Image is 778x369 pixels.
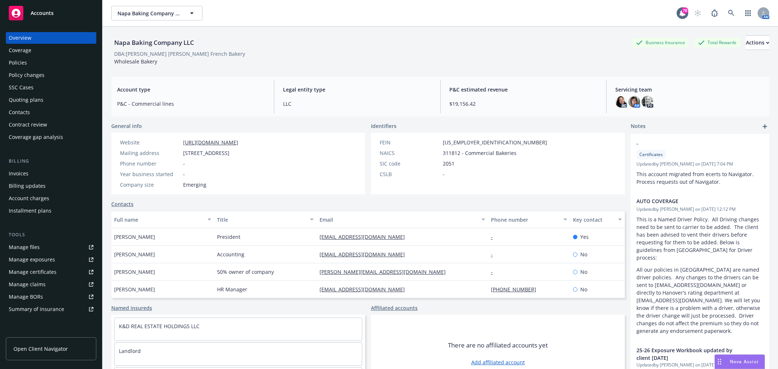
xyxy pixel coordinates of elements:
[448,341,548,350] span: There are no affiliated accounts yet
[9,82,34,93] div: SSC Cases
[6,291,96,303] a: Manage BORs
[120,160,180,167] div: Phone number
[631,191,769,341] div: AUTO COVERAGEUpdatedby [PERSON_NAME] on [DATE] 12:12 PMThis is a Named Driver Policy. All Driving...
[639,151,663,158] span: Certificates
[6,94,96,106] a: Quoting plans
[114,250,155,258] span: [PERSON_NAME]
[682,7,688,14] div: 78
[214,211,317,228] button: Title
[119,323,200,330] a: K&D REAL ESTATE HOLDINGS LLC
[117,9,181,17] span: Napa Baking Company LLC
[580,268,587,276] span: No
[491,286,542,293] a: [PHONE_NUMBER]
[183,139,238,146] a: [URL][DOMAIN_NAME]
[380,170,440,178] div: CSLB
[380,160,440,167] div: SIC code
[9,254,55,265] div: Manage exposures
[707,6,722,20] a: Report a Bug
[6,82,96,93] a: SSC Cases
[443,139,547,146] span: [US_EMPLOYER_IDENTIFICATION_NUMBER]
[6,330,96,337] div: Analytics hub
[9,266,57,278] div: Manage certificates
[31,10,54,16] span: Accounts
[111,211,214,228] button: Full name
[380,139,440,146] div: FEIN
[371,122,396,130] span: Identifiers
[9,291,43,303] div: Manage BORs
[580,286,587,293] span: No
[491,216,559,224] div: Phone number
[628,96,640,108] img: photo
[117,86,265,93] span: Account type
[449,86,597,93] span: P&C estimated revenue
[217,233,240,241] span: President
[9,205,51,217] div: Installment plans
[111,122,142,130] span: General info
[631,134,769,191] div: -CertificatesUpdatedby [PERSON_NAME] on [DATE] 7:04 PMThis account migrated from ecerts to Naviga...
[114,216,203,224] div: Full name
[724,6,739,20] a: Search
[9,180,46,192] div: Billing updates
[746,35,769,50] button: Actions
[111,38,197,47] div: Napa Baking Company LLC
[491,268,499,275] a: -
[9,168,28,179] div: Invoices
[6,57,96,69] a: Policies
[615,96,627,108] img: photo
[6,119,96,131] a: Contract review
[6,131,96,143] a: Coverage gap analysis
[183,160,185,167] span: -
[636,215,763,261] p: This is a Named Driver Policy. All Driving changes need to be sent to carrier to be added. The cl...
[9,119,47,131] div: Contract review
[443,149,516,157] span: 311812 - Commercial Bakeries
[449,100,597,108] span: $19,156.42
[217,216,306,224] div: Title
[119,347,141,354] a: Landlord
[694,38,740,47] div: Total Rewards
[283,86,431,93] span: Legal entity type
[6,193,96,204] a: Account charges
[120,181,180,189] div: Company size
[9,106,30,118] div: Contacts
[715,355,724,369] div: Drag to move
[13,345,68,353] span: Open Client Navigator
[443,170,445,178] span: -
[114,58,157,65] span: Wholesale Bakery
[636,346,744,362] span: 25-26 Exposure Workbook updated by client [DATE]
[715,354,765,369] button: Nova Assist
[9,44,31,56] div: Coverage
[443,160,454,167] span: 2051
[636,197,744,205] span: AUTO COVERAGE
[690,6,705,20] a: Start snowing
[114,286,155,293] span: [PERSON_NAME]
[320,268,452,275] a: [PERSON_NAME][EMAIL_ADDRESS][DOMAIN_NAME]
[6,279,96,290] a: Manage claims
[9,193,49,204] div: Account charges
[636,206,763,213] span: Updated by [PERSON_NAME] on [DATE] 12:12 PM
[730,358,759,365] span: Nova Assist
[120,149,180,157] div: Mailing address
[741,6,755,20] a: Switch app
[114,268,155,276] span: [PERSON_NAME]
[371,304,418,312] a: Affiliated accounts
[111,200,133,208] a: Contacts
[491,233,499,240] a: -
[6,32,96,44] a: Overview
[471,358,525,366] a: Add affiliated account
[117,100,265,108] span: P&C - Commercial lines
[9,69,44,81] div: Policy changes
[9,279,46,290] div: Manage claims
[111,304,152,312] a: Named insureds
[6,254,96,265] a: Manage exposures
[120,139,180,146] div: Website
[114,233,155,241] span: [PERSON_NAME]
[6,231,96,238] div: Tools
[642,96,653,108] img: photo
[320,216,477,224] div: Email
[636,140,744,147] span: -
[9,131,63,143] div: Coverage gap analysis
[636,266,763,335] p: All our policies in [GEOGRAPHIC_DATA] are named driver policies. Any changes to the drivers can b...
[488,211,570,228] button: Phone number
[631,122,646,131] span: Notes
[580,250,587,258] span: No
